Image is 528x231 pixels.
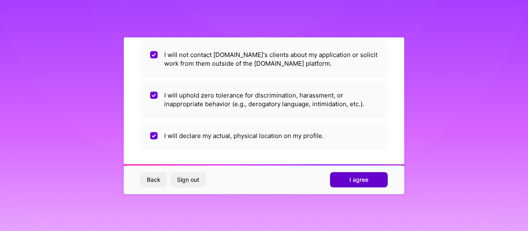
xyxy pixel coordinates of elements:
[170,172,206,187] button: Sign out
[140,172,167,187] button: Back
[330,172,388,187] button: I agree
[140,121,388,150] li: I will declare my actual, physical location on my profile.
[349,176,368,184] span: I agree
[147,176,160,184] span: Back
[140,40,388,77] li: I will not contact [DOMAIN_NAME]'s clients about my application or solicit work from them outside...
[140,81,388,118] li: I will uphold zero tolerance for discrimination, harassment, or inappropriate behavior (e.g., der...
[177,176,199,184] span: Sign out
